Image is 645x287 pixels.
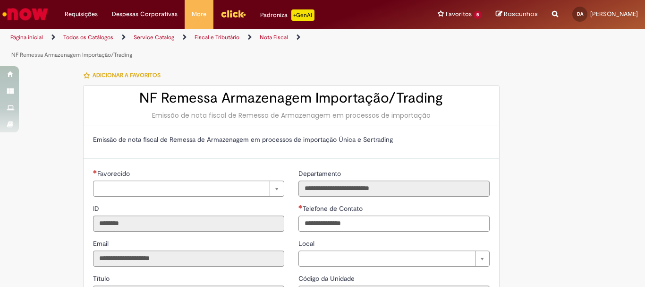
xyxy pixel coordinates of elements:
ul: Trilhas de página [7,29,423,64]
p: Emissão de nota fiscal de Remessa de Armazenagem em processos de importação Única e Sertrading [93,135,490,144]
div: Emissão de nota fiscal de Remessa de Armazenagem em processos de importação [93,111,490,120]
span: Necessários [93,170,97,174]
span: Necessários - Favorecido [97,169,132,178]
a: NF Remessa Armazenagem Importação/Trading [11,51,132,59]
span: 5 [474,11,482,19]
span: Favoritos [446,9,472,19]
input: ID [93,216,284,232]
a: Fiscal e Tributário [195,34,239,41]
h2: NF Remessa Armazenagem Importação/Trading [93,90,490,106]
label: Somente leitura - Código da Unidade [298,274,356,283]
span: Despesas Corporativas [112,9,178,19]
span: Adicionar a Favoritos [93,71,161,79]
img: click_logo_yellow_360x200.png [221,7,246,21]
span: Telefone de Contato [303,204,365,213]
a: Nota Fiscal [260,34,288,41]
p: +GenAi [291,9,314,21]
label: Somente leitura - Título [93,274,111,283]
button: Adicionar a Favoritos [83,65,166,85]
span: Somente leitura - Código da Unidade [298,274,356,283]
a: Todos os Catálogos [63,34,113,41]
span: Somente leitura - Título [93,274,111,283]
input: Telefone de Contato [298,216,490,232]
span: Rascunhos [504,9,538,18]
a: Página inicial [10,34,43,41]
a: Rascunhos [496,10,538,19]
span: Somente leitura - ID [93,204,101,213]
span: DA [577,11,583,17]
span: More [192,9,206,19]
span: Obrigatório Preenchido [298,205,303,209]
label: Somente leitura - Email [93,239,110,248]
span: [PERSON_NAME] [590,10,638,18]
label: Somente leitura - ID [93,204,101,213]
input: Departamento [298,181,490,197]
label: Somente leitura - Departamento [298,169,343,178]
a: Service Catalog [134,34,174,41]
img: ServiceNow [1,5,50,24]
span: Local [298,239,316,248]
input: Email [93,251,284,267]
a: Limpar campo Favorecido [93,181,284,197]
a: Limpar campo Local [298,251,490,267]
div: Padroniza [260,9,314,21]
span: Requisições [65,9,98,19]
span: Somente leitura - Email [93,239,110,248]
